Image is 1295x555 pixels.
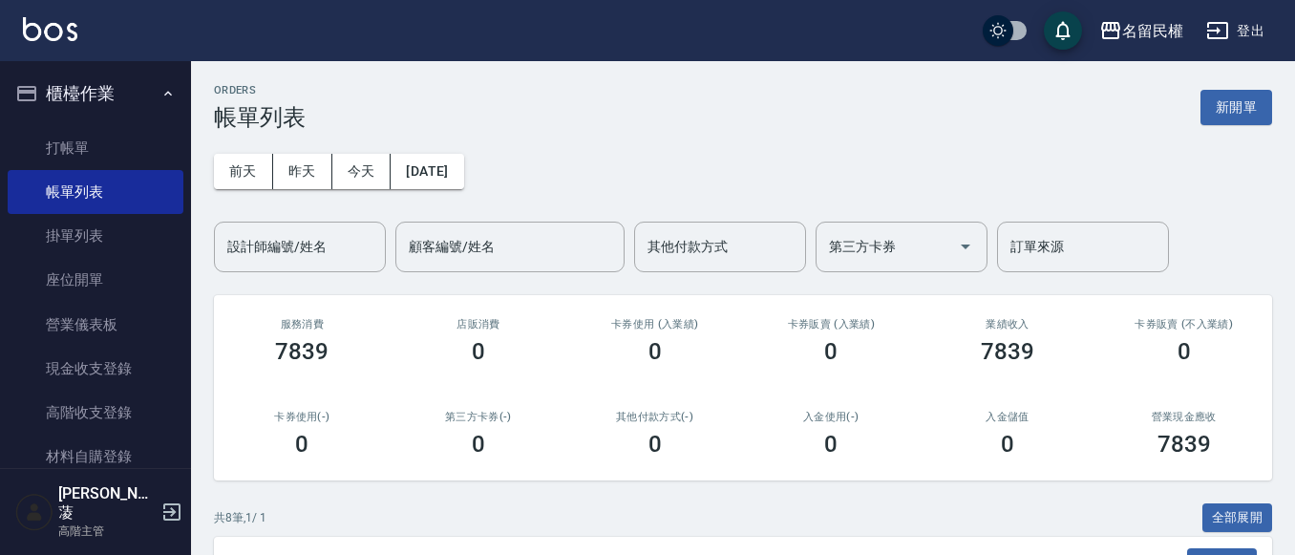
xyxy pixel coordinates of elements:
button: 櫃檯作業 [8,69,183,118]
h2: 營業現金應收 [1118,411,1249,423]
button: [DATE] [391,154,463,189]
h3: 7839 [275,338,329,365]
button: save [1044,11,1082,50]
button: 登出 [1199,13,1272,49]
a: 高階收支登錄 [8,391,183,435]
h3: 7839 [1157,431,1211,458]
h2: 卡券販賣 (不入業績) [1118,318,1249,331]
a: 掛單列表 [8,214,183,258]
h3: 0 [1178,338,1191,365]
a: 打帳單 [8,126,183,170]
img: Logo [23,17,77,41]
h2: ORDERS [214,84,306,96]
a: 座位開單 [8,258,183,302]
h3: 0 [472,338,485,365]
a: 現金收支登錄 [8,347,183,391]
p: 高階主管 [58,523,156,540]
button: 今天 [332,154,392,189]
h3: 0 [472,431,485,458]
h3: 服務消費 [237,318,368,331]
button: 名留民權 [1092,11,1191,51]
a: 材料自購登錄 [8,435,183,479]
a: 帳單列表 [8,170,183,214]
h2: 其他付款方式(-) [589,411,720,423]
h2: 入金使用(-) [766,411,897,423]
a: 營業儀表板 [8,303,183,347]
h3: 0 [1001,431,1014,458]
button: Open [950,231,981,262]
h2: 第三方卡券(-) [414,411,544,423]
h2: 卡券販賣 (入業績) [766,318,897,331]
a: 新開單 [1200,97,1272,116]
button: 新開單 [1200,90,1272,125]
h2: 店販消費 [414,318,544,331]
h2: 卡券使用(-) [237,411,368,423]
div: 名留民權 [1122,19,1183,43]
h3: 0 [824,338,838,365]
h3: 帳單列表 [214,104,306,131]
h2: 業績收入 [943,318,1073,331]
h3: 0 [295,431,308,458]
h5: [PERSON_NAME]蓤 [58,484,156,523]
h3: 0 [824,431,838,458]
h3: 7839 [981,338,1034,365]
p: 共 8 筆, 1 / 1 [214,509,266,526]
h3: 0 [648,338,662,365]
button: 昨天 [273,154,332,189]
img: Person [15,493,53,531]
button: 全部展開 [1202,503,1273,533]
button: 前天 [214,154,273,189]
h3: 0 [648,431,662,458]
h2: 入金儲值 [943,411,1073,423]
h2: 卡券使用 (入業績) [589,318,720,331]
